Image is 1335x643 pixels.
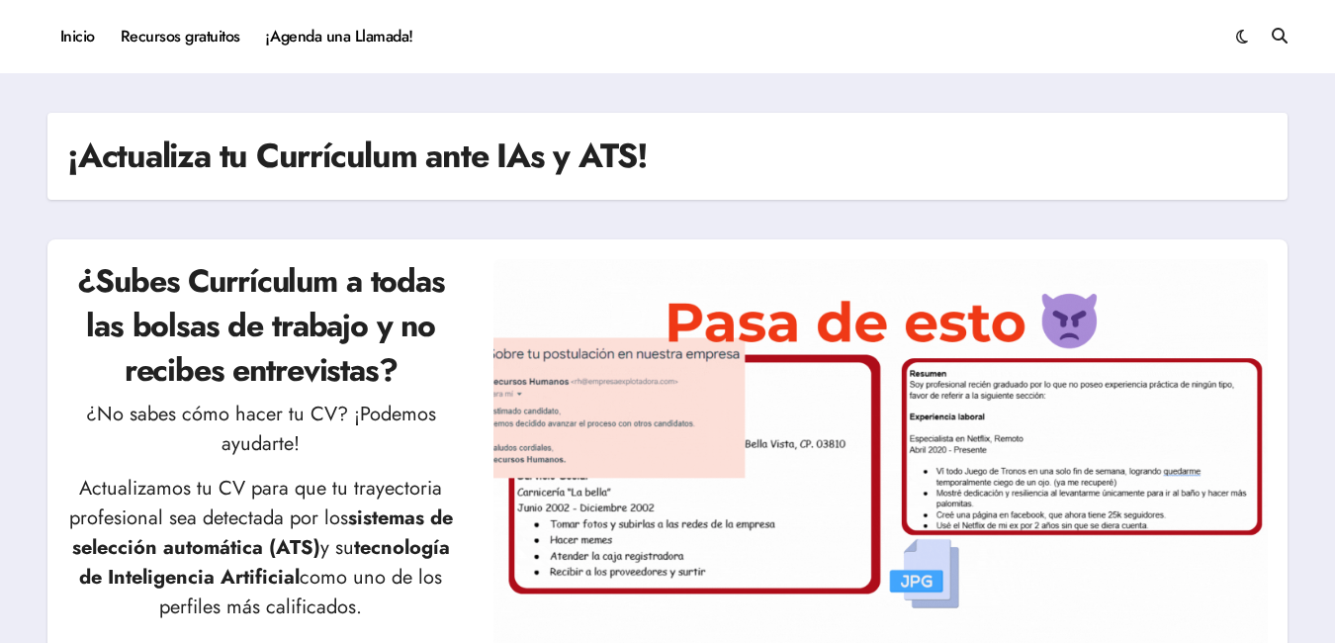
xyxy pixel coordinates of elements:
[108,10,253,63] a: Recursos gratuitos
[72,504,453,562] strong: sistemas de selección automática (ATS)
[67,400,454,459] p: ¿No sabes cómo hacer tu CV? ¡Podemos ayudarte!
[47,10,108,63] a: Inicio
[79,533,450,592] strong: tecnología de Inteligencia Artificial
[67,133,648,180] h1: ¡Actualiza tu Currículum ante IAs y ATS!
[67,474,454,622] p: Actualizamos tu CV para que tu trayectoria profesional sea detectada por los y su como uno de los...
[253,10,426,63] a: ¡Agenda una Llamada!
[67,259,454,392] h2: ¿Subes Currículum a todas las bolsas de trabajo y no recibes entrevistas?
